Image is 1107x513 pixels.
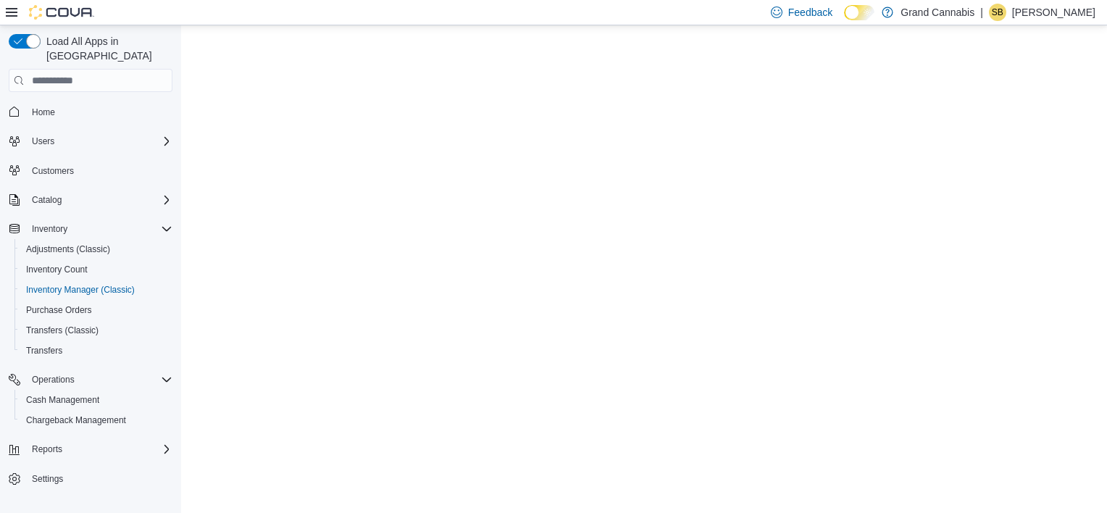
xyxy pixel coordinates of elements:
[3,439,178,459] button: Reports
[980,4,983,21] p: |
[989,4,1006,21] div: Samantha Bailey
[3,468,178,489] button: Settings
[20,391,172,409] span: Cash Management
[14,259,178,280] button: Inventory Count
[29,5,94,20] img: Cova
[32,374,75,385] span: Operations
[26,470,172,488] span: Settings
[26,264,88,275] span: Inventory Count
[32,473,63,485] span: Settings
[26,304,92,316] span: Purchase Orders
[26,220,73,238] button: Inventory
[14,320,178,341] button: Transfers (Classic)
[32,165,74,177] span: Customers
[20,342,68,359] a: Transfers
[26,191,67,209] button: Catalog
[26,191,172,209] span: Catalog
[41,34,172,63] span: Load All Apps in [GEOGRAPHIC_DATA]
[901,4,974,21] p: Grand Cannabis
[26,162,80,180] a: Customers
[26,394,99,406] span: Cash Management
[26,220,172,238] span: Inventory
[3,370,178,390] button: Operations
[20,322,172,339] span: Transfers (Classic)
[20,261,172,278] span: Inventory Count
[32,107,55,118] span: Home
[26,162,172,180] span: Customers
[14,280,178,300] button: Inventory Manager (Classic)
[14,410,178,430] button: Chargeback Management
[26,441,68,458] button: Reports
[3,190,178,210] button: Catalog
[14,341,178,361] button: Transfers
[20,281,141,299] a: Inventory Manager (Classic)
[26,104,61,121] a: Home
[26,470,69,488] a: Settings
[26,133,172,150] span: Users
[20,281,172,299] span: Inventory Manager (Classic)
[32,135,54,147] span: Users
[20,322,104,339] a: Transfers (Classic)
[26,371,172,388] span: Operations
[26,345,62,356] span: Transfers
[14,390,178,410] button: Cash Management
[3,160,178,181] button: Customers
[14,300,178,320] button: Purchase Orders
[20,241,172,258] span: Adjustments (Classic)
[3,219,178,239] button: Inventory
[26,325,99,336] span: Transfers (Classic)
[20,342,172,359] span: Transfers
[26,414,126,426] span: Chargeback Management
[26,102,172,120] span: Home
[20,412,172,429] span: Chargeback Management
[20,301,172,319] span: Purchase Orders
[844,20,845,21] span: Dark Mode
[14,239,178,259] button: Adjustments (Classic)
[26,243,110,255] span: Adjustments (Classic)
[992,4,1003,21] span: SB
[844,5,874,20] input: Dark Mode
[32,194,62,206] span: Catalog
[32,223,67,235] span: Inventory
[3,101,178,122] button: Home
[788,5,832,20] span: Feedback
[1012,4,1095,21] p: [PERSON_NAME]
[32,443,62,455] span: Reports
[20,241,116,258] a: Adjustments (Classic)
[26,441,172,458] span: Reports
[20,391,105,409] a: Cash Management
[20,412,132,429] a: Chargeback Management
[3,131,178,151] button: Users
[26,371,80,388] button: Operations
[20,301,98,319] a: Purchase Orders
[20,261,93,278] a: Inventory Count
[26,284,135,296] span: Inventory Manager (Classic)
[26,133,60,150] button: Users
